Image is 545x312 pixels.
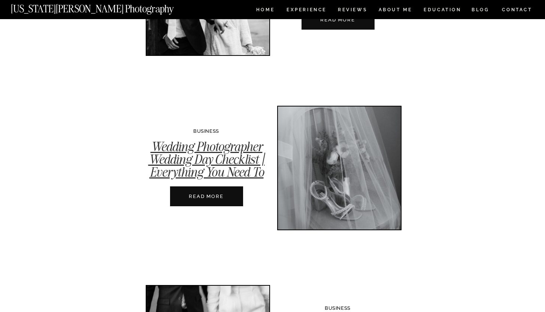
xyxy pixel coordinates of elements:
[148,138,265,193] a: Wedding Photographer Wedding Day Checklist | Everything You Need To Bring
[278,106,401,229] a: Wedding Photographer Wedding Day Checklist | Everything You Need To Bring
[502,6,533,14] a: CONTACT
[11,4,199,10] a: [US_STATE][PERSON_NAME] Photography
[338,7,366,14] a: REVIEWS
[378,7,412,14] a: ABOUT ME
[255,7,276,14] a: HOME
[287,7,326,14] a: Experience
[193,128,219,134] a: BUSINESS
[423,7,462,14] a: EDUCATION
[472,7,490,14] a: BLOG
[170,186,243,206] a: Wedding Photographer Wedding Day Checklist | Everything You Need To Bring
[165,193,248,200] a: READ MORE
[296,16,379,23] a: READ MORE
[325,305,351,311] a: BUSINESS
